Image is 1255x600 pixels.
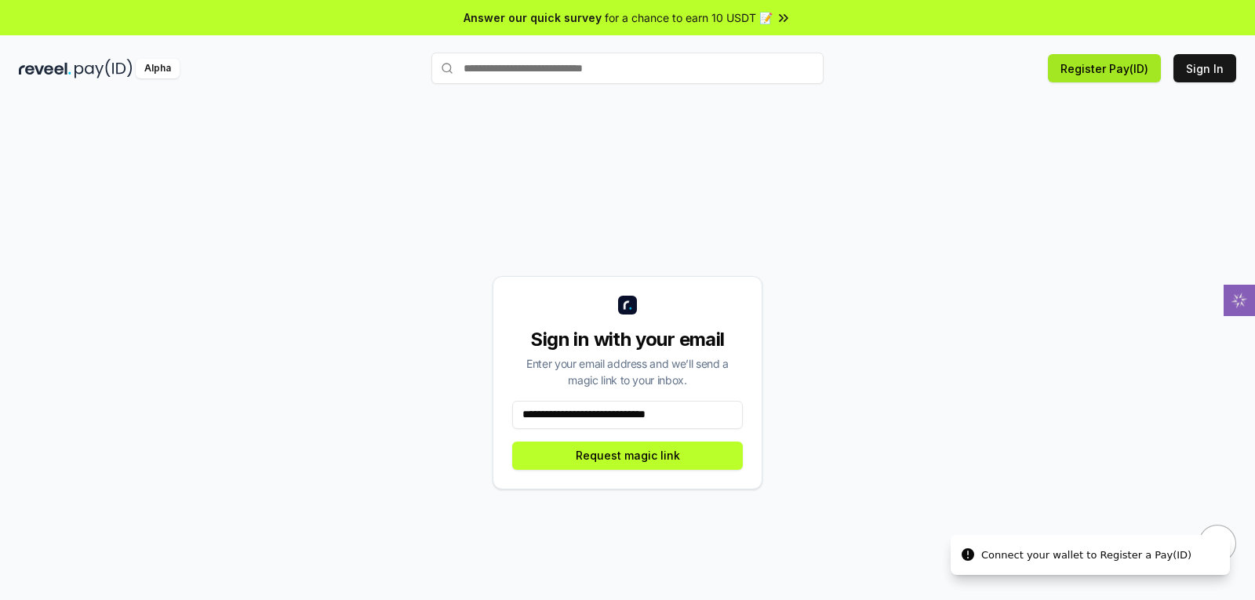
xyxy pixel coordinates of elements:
[981,547,1191,563] div: Connect your wallet to Register a Pay(ID)
[618,296,637,315] img: logo_small
[19,59,71,78] img: reveel_dark
[605,9,773,26] span: for a chance to earn 10 USDT 📝
[512,355,743,388] div: Enter your email address and we’ll send a magic link to your inbox.
[136,59,180,78] div: Alpha
[512,327,743,352] div: Sign in with your email
[512,442,743,470] button: Request magic link
[464,9,602,26] span: Answer our quick survey
[75,59,133,78] img: pay_id
[1048,54,1161,82] button: Register Pay(ID)
[1173,54,1236,82] button: Sign In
